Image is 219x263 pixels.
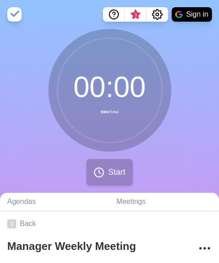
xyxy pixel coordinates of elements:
[7,7,22,22] img: timeblocks logo
[103,7,125,22] button: Help
[175,11,182,18] img: google logo
[86,159,132,185] button: Start
[132,11,139,18] span: 3
[172,7,212,22] button: Sign in
[146,7,168,22] button: Settings
[125,7,146,22] button: What’s new
[108,166,125,178] span: Start
[109,193,219,211] a: Meetings
[196,239,214,257] button: More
